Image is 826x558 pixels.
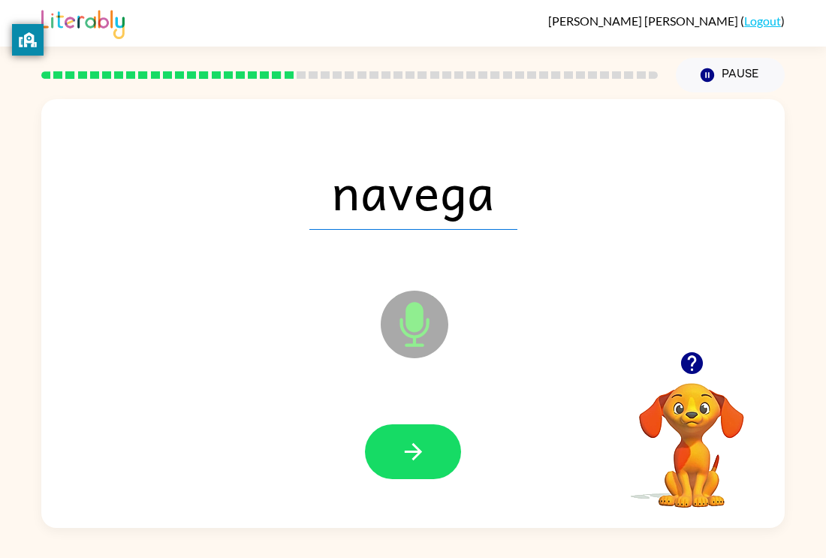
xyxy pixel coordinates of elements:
span: navega [309,152,517,230]
button: Pause [676,58,785,92]
img: Literably [41,6,125,39]
button: privacy banner [12,24,44,56]
a: Logout [744,14,781,28]
div: ( ) [548,14,785,28]
video: Your browser must support playing .mp4 files to use Literably. Please try using another browser. [616,360,767,510]
span: [PERSON_NAME] [PERSON_NAME] [548,14,740,28]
